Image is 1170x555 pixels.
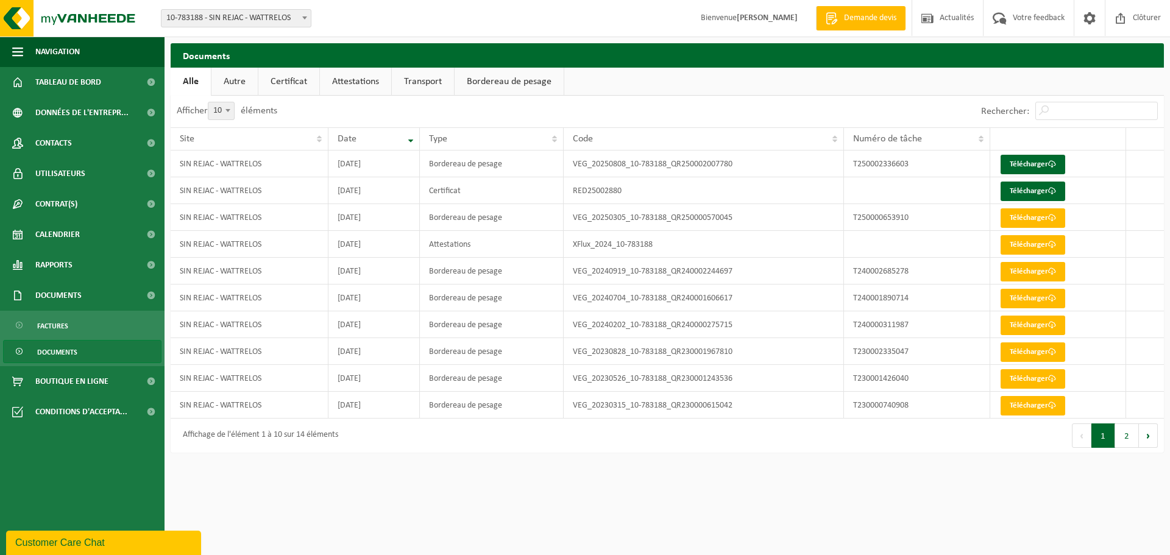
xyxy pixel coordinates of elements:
[161,10,311,27] span: 10-783188 - SIN REJAC - WATTRELOS
[328,177,420,204] td: [DATE]
[35,158,85,189] span: Utilisateurs
[177,425,338,447] div: Affichage de l'élément 1 à 10 sur 14 éléments
[1091,423,1115,448] button: 1
[981,107,1029,116] label: Rechercher:
[844,392,990,419] td: T230000740908
[211,68,258,96] a: Autre
[171,338,328,365] td: SIN REJAC - WATTRELOS
[1001,316,1065,335] a: Télécharger
[844,365,990,392] td: T230001426040
[208,102,235,120] span: 10
[1001,155,1065,174] a: Télécharger
[37,314,68,338] span: Factures
[392,68,454,96] a: Transport
[420,365,564,392] td: Bordereau de pesage
[35,37,80,67] span: Navigation
[564,258,844,285] td: VEG_20240919_10-783188_QR240002244697
[844,204,990,231] td: T250000653910
[171,204,328,231] td: SIN REJAC - WATTRELOS
[177,106,277,116] label: Afficher éléments
[429,134,447,144] span: Type
[1115,423,1139,448] button: 2
[328,285,420,311] td: [DATE]
[35,67,101,97] span: Tableau de bord
[171,311,328,338] td: SIN REJAC - WATTRELOS
[328,392,420,419] td: [DATE]
[455,68,564,96] a: Bordereau de pesage
[841,12,899,24] span: Demande devis
[1001,262,1065,281] a: Télécharger
[180,134,194,144] span: Site
[420,177,564,204] td: Certificat
[853,134,922,144] span: Numéro de tâche
[171,285,328,311] td: SIN REJAC - WATTRELOS
[258,68,319,96] a: Certificat
[564,311,844,338] td: VEG_20240202_10-783188_QR240000275715
[171,365,328,392] td: SIN REJAC - WATTRELOS
[1001,396,1065,415] a: Télécharger
[338,134,356,144] span: Date
[328,338,420,365] td: [DATE]
[6,528,204,555] iframe: chat widget
[35,250,73,280] span: Rapports
[171,68,211,96] a: Alle
[1001,182,1065,201] a: Télécharger
[564,150,844,177] td: VEG_20250808_10-783188_QR250002007780
[1001,235,1065,255] a: Télécharger
[420,231,564,258] td: Attestations
[1001,369,1065,389] a: Télécharger
[171,231,328,258] td: SIN REJAC - WATTRELOS
[35,280,82,311] span: Documents
[3,314,161,337] a: Factures
[564,231,844,258] td: XFlux_2024_10-783188
[564,338,844,365] td: VEG_20230828_10-783188_QR230001967810
[420,204,564,231] td: Bordereau de pesage
[1001,289,1065,308] a: Télécharger
[564,204,844,231] td: VEG_20250305_10-783188_QR250000570045
[844,285,990,311] td: T240001890714
[35,97,129,128] span: Données de l'entrepr...
[35,128,72,158] span: Contacts
[564,285,844,311] td: VEG_20240704_10-783188_QR240001606617
[420,338,564,365] td: Bordereau de pesage
[35,366,108,397] span: Boutique en ligne
[737,13,798,23] strong: [PERSON_NAME]
[1001,208,1065,228] a: Télécharger
[3,340,161,363] a: Documents
[328,204,420,231] td: [DATE]
[1072,423,1091,448] button: Previous
[1139,423,1158,448] button: Next
[328,231,420,258] td: [DATE]
[171,177,328,204] td: SIN REJAC - WATTRELOS
[420,311,564,338] td: Bordereau de pesage
[420,285,564,311] td: Bordereau de pesage
[328,150,420,177] td: [DATE]
[844,311,990,338] td: T240000311987
[171,392,328,419] td: SIN REJAC - WATTRELOS
[564,365,844,392] td: VEG_20230526_10-783188_QR230001243536
[420,150,564,177] td: Bordereau de pesage
[420,258,564,285] td: Bordereau de pesage
[35,189,77,219] span: Contrat(s)
[208,102,234,119] span: 10
[171,150,328,177] td: SIN REJAC - WATTRELOS
[328,258,420,285] td: [DATE]
[1001,342,1065,362] a: Télécharger
[844,258,990,285] td: T240002685278
[37,341,77,364] span: Documents
[420,392,564,419] td: Bordereau de pesage
[844,150,990,177] td: T250002336603
[161,9,311,27] span: 10-783188 - SIN REJAC - WATTRELOS
[320,68,391,96] a: Attestations
[328,365,420,392] td: [DATE]
[844,338,990,365] td: T230002335047
[171,43,1164,67] h2: Documents
[171,258,328,285] td: SIN REJAC - WATTRELOS
[816,6,906,30] a: Demande devis
[35,397,127,427] span: Conditions d'accepta...
[564,177,844,204] td: RED25002880
[564,392,844,419] td: VEG_20230315_10-783188_QR230000615042
[573,134,593,144] span: Code
[35,219,80,250] span: Calendrier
